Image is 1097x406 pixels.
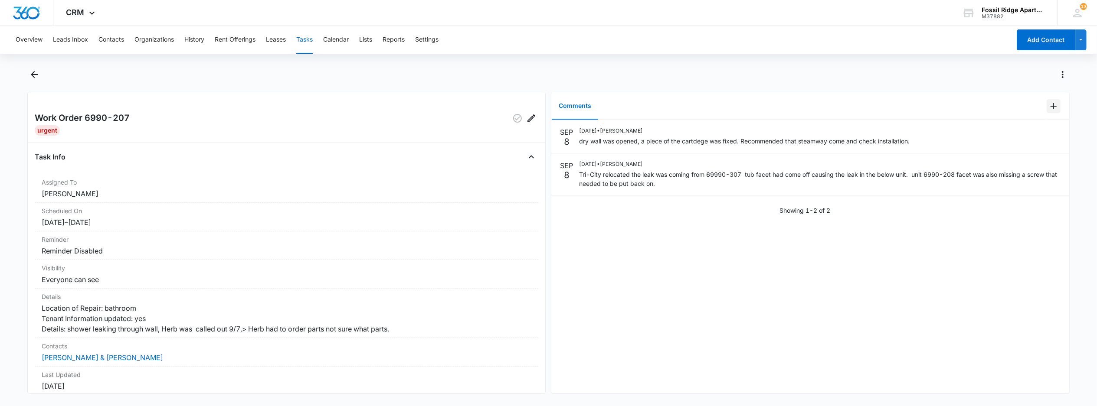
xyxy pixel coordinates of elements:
[16,26,43,54] button: Overview
[35,111,130,125] h2: Work Order 6990-207
[35,174,538,203] div: Assigned To[PERSON_NAME]
[42,341,531,351] dt: Contacts
[524,150,538,164] button: Close
[579,160,1060,168] p: [DATE] • [PERSON_NAME]
[780,206,831,215] p: Showing 1-2 of 2
[35,289,538,338] div: DetailsLocation of Repair: bathroom Tenant Information updated: yes Details: shower leaking throu...
[42,206,531,215] dt: Scheduled On
[42,292,531,301] dt: Details
[560,160,573,171] p: SEP
[42,370,531,379] dt: Last Updated
[552,93,598,120] button: Comments
[1047,99,1061,113] button: Add Comment
[35,152,65,162] h4: Task Info
[560,127,573,137] p: SEP
[359,26,372,54] button: Lists
[98,26,124,54] button: Contacts
[524,111,538,125] button: Edit
[415,26,439,54] button: Settings
[215,26,255,54] button: Rent Offerings
[27,68,41,81] button: Back
[35,260,538,289] div: VisibilityEveryone can see
[66,8,85,17] span: CRM
[323,26,349,54] button: Calendar
[579,127,910,135] p: [DATE] • [PERSON_NAME]
[42,235,531,244] dt: Reminder
[42,303,531,334] dd: Location of Repair: bathroom Tenant Information updated: yes Details: shower leaking through wall...
[383,26,405,54] button: Reports
[266,26,286,54] button: Leases
[1017,29,1075,50] button: Add Contact
[982,6,1045,13] div: account name
[564,171,570,179] p: 8
[35,125,60,136] div: Urgent
[184,26,204,54] button: History
[42,274,531,285] dd: Everyone can see
[42,217,531,227] dd: [DATE] – [DATE]
[35,231,538,260] div: ReminderReminder Disabled
[53,26,88,54] button: Leads Inbox
[579,136,910,146] p: dry wall was opened, a piece of the cartdege was fixed. Recommended that steamway come and check ...
[1080,3,1087,10] span: 13
[42,178,531,187] dt: Assigned To
[35,367,538,395] div: Last Updated[DATE]
[42,188,531,199] dd: [PERSON_NAME]
[42,246,531,256] dd: Reminder Disabled
[42,353,163,362] a: [PERSON_NAME] & [PERSON_NAME]
[35,203,538,231] div: Scheduled On[DATE]–[DATE]
[35,338,538,367] div: Contacts[PERSON_NAME] & [PERSON_NAME]
[579,170,1060,188] p: Tri-City relocated the leak was coming from 69990-307 tub facet had come off causing the leak in ...
[296,26,313,54] button: Tasks
[134,26,174,54] button: Organizations
[982,13,1045,19] div: account id
[42,381,531,391] dd: [DATE]
[42,263,531,273] dt: Visibility
[1056,68,1070,81] button: Actions
[1080,3,1087,10] div: notifications count
[564,137,570,146] p: 8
